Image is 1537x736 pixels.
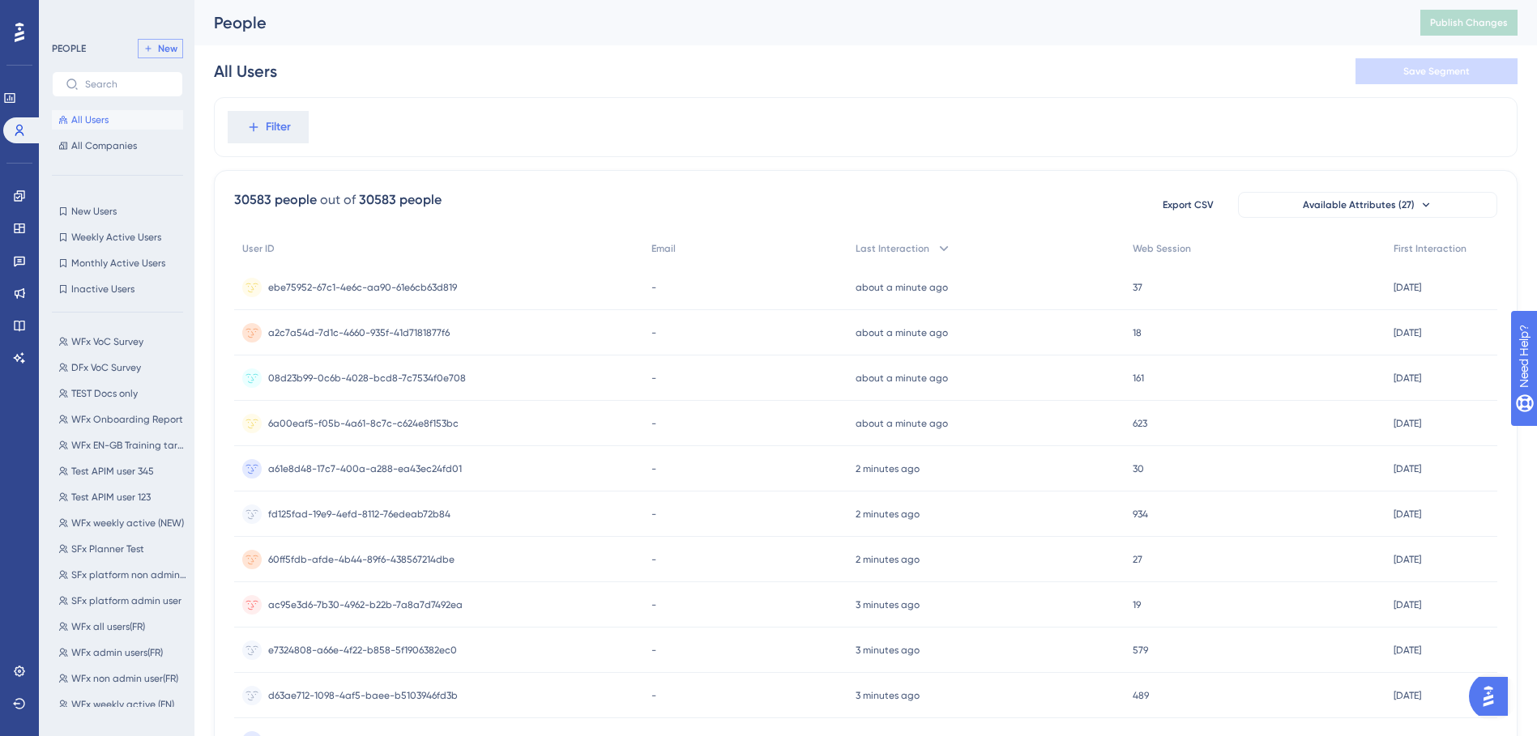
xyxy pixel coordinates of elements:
[52,228,183,247] button: Weekly Active Users
[856,690,920,701] time: 3 minutes ago
[71,113,109,126] span: All Users
[52,669,193,688] button: WFx non admin user(FR)
[856,645,920,656] time: 3 minutes ago
[1394,327,1421,338] time: [DATE]
[71,646,163,659] span: WFx admin users(FR)
[1133,462,1144,475] span: 30
[1133,644,1148,657] span: 579
[268,689,458,702] span: d63ae712-1098-4af5-baee-b5103946fd3b
[71,517,184,530] span: WFx weekly active (NEW)
[1394,242,1467,255] span: First Interaction
[85,79,169,90] input: Search
[856,463,920,474] time: 2 minutes ago
[1147,192,1228,218] button: Export CSV
[1133,242,1191,255] span: Web Session
[52,565,193,585] button: SFx platform non admin user
[71,413,183,426] span: WFx Onboarding Report
[856,599,920,610] time: 3 minutes ago
[52,539,193,559] button: SFx Planner Test
[651,508,656,521] span: -
[268,598,463,611] span: ac95e3d6-7b30-4962-b22b-7a8a7d7492ea
[268,417,459,430] span: 6a00eaf5-f05b-4a61-8c7c-c624e8f153bc
[52,462,193,481] button: Test APIM user 345
[1303,198,1415,211] span: Available Attributes (27)
[52,617,193,636] button: WFx all users(FR)
[71,491,151,504] span: Test APIM user 123
[1394,508,1421,520] time: [DATE]
[1430,16,1508,29] span: Publish Changes
[266,117,291,137] span: Filter
[359,190,442,210] div: 30583 people
[1420,10,1518,36] button: Publish Changes
[71,139,137,152] span: All Companies
[71,465,154,478] span: Test APIM user 345
[38,4,101,23] span: Need Help?
[651,242,676,255] span: Email
[52,279,183,299] button: Inactive Users
[1403,65,1470,78] span: Save Segment
[71,698,174,711] span: WFx weekly active (EN)
[268,462,462,475] span: a61e8d48-17c7-400a-a288-ea43ec24fd01
[651,462,656,475] span: -
[52,136,183,155] button: All Companies
[214,60,277,83] div: All Users
[1394,645,1421,656] time: [DATE]
[268,508,450,521] span: fd125fad-19e9-4efd-8112-76edeab72b84
[651,326,656,339] span: -
[52,358,193,377] button: DFx VoC Survey
[651,372,656,385] span: -
[71,361,141,374] span: DFx VoC Survey
[1238,192,1497,218] button: Available Attributes (27)
[1133,689,1149,702] span: 489
[138,39,183,58] button: New
[71,335,143,348] span: WFx VoC Survey
[268,326,450,339] span: a2c7a54d-7d1c-4660-935f-41d7181877f6
[1394,282,1421,293] time: [DATE]
[1133,508,1148,521] span: 934
[1394,690,1421,701] time: [DATE]
[71,283,134,296] span: Inactive Users
[651,689,656,702] span: -
[71,257,165,270] span: Monthly Active Users
[52,591,193,610] button: SFx platform admin user
[268,281,457,294] span: ebe75952-67c1-4e6c-aa90-61e6cb63d819
[320,190,356,210] div: out of
[268,553,455,566] span: 60ff5fdb-afde-4b44-89f6-438567214dbe
[268,372,466,385] span: 08d23b99-0c6b-4028-bcd8-7c7534f0e708
[52,202,183,221] button: New Users
[71,439,186,452] span: WFx EN-GB Training target
[1133,553,1142,566] span: 27
[52,384,193,403] button: TEST Docs only
[158,42,177,55] span: New
[71,231,161,244] span: Weekly Active Users
[1133,372,1144,385] span: 161
[856,554,920,565] time: 2 minutes ago
[1163,198,1214,211] span: Export CSV
[52,110,183,130] button: All Users
[242,242,275,255] span: User ID
[52,695,193,714] button: WFx weekly active (EN)
[71,620,145,633] span: WFx all users(FR)
[1133,598,1141,611] span: 19
[1133,281,1142,294] span: 37
[52,643,193,662] button: WFx admin users(FR)
[71,387,138,400] span: TEST Docs only
[1394,599,1421,610] time: [DATE]
[856,242,929,255] span: Last Interaction
[71,205,117,218] span: New Users
[71,542,144,555] span: SFx Planner Test
[52,253,183,273] button: Monthly Active Users
[71,594,181,607] span: SFx platform admin user
[856,508,920,520] time: 2 minutes ago
[856,282,948,293] time: about a minute ago
[52,42,86,55] div: PEOPLE
[234,190,317,210] div: 30583 people
[856,327,948,338] time: about a minute ago
[214,11,1380,34] div: People
[1356,58,1518,84] button: Save Segment
[52,487,193,507] button: Test APIM user 123
[52,513,193,533] button: WFx weekly active (NEW)
[651,644,656,657] span: -
[228,111,309,143] button: Filter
